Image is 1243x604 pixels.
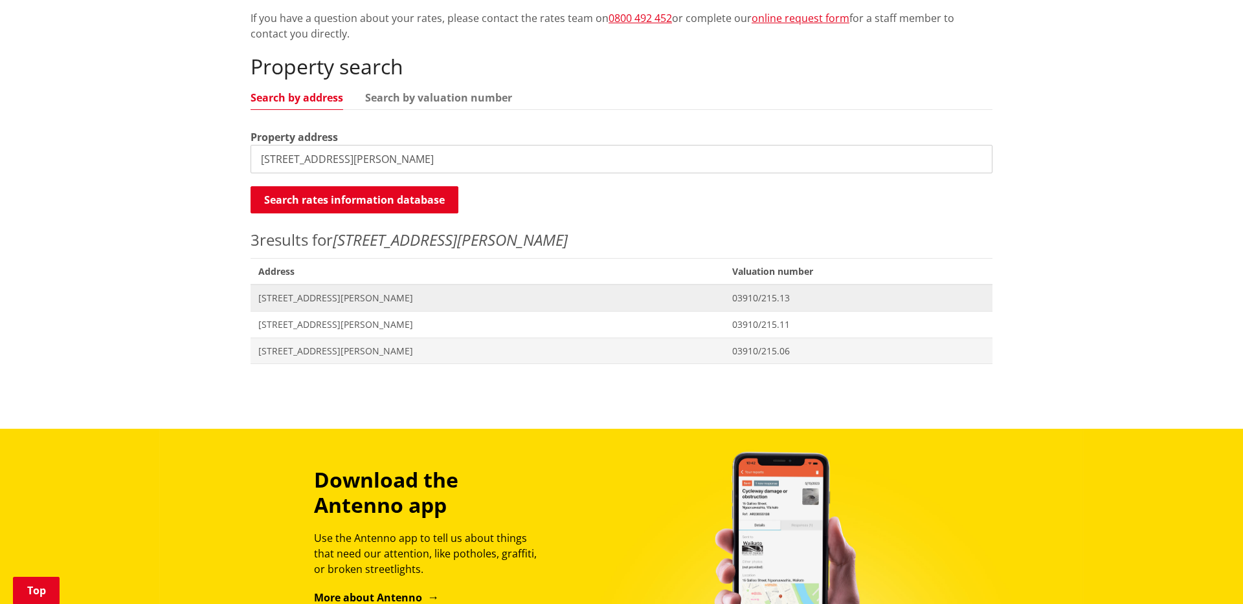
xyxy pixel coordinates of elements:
[251,229,260,250] span: 3
[732,292,985,305] span: 03910/215.13
[752,11,849,25] a: online request form
[365,92,512,103] a: Search by valuation number
[251,54,992,79] h2: Property search
[333,229,568,250] em: [STREET_ADDRESS][PERSON_NAME]
[13,577,60,604] a: Top
[251,228,992,252] p: results for
[609,11,672,25] a: 0800 492 452
[724,258,992,285] span: Valuation number
[258,318,717,331] span: [STREET_ADDRESS][PERSON_NAME]
[251,311,992,338] a: [STREET_ADDRESS][PERSON_NAME] 03910/215.11
[732,345,985,358] span: 03910/215.06
[251,338,992,364] a: [STREET_ADDRESS][PERSON_NAME] 03910/215.06
[314,530,548,577] p: Use the Antenno app to tell us about things that need our attention, like potholes, graffiti, or ...
[1183,550,1230,596] iframe: Messenger Launcher
[251,258,724,285] span: Address
[251,186,458,213] button: Search rates information database
[258,345,717,358] span: [STREET_ADDRESS][PERSON_NAME]
[314,468,548,517] h3: Download the Antenno app
[251,10,992,41] p: If you have a question about your rates, please contact the rates team on or complete our for a s...
[732,318,985,331] span: 03910/215.11
[251,129,338,145] label: Property address
[251,285,992,311] a: [STREET_ADDRESS][PERSON_NAME] 03910/215.13
[251,145,992,173] input: e.g. Duke Street NGARUAWAHIA
[258,292,717,305] span: [STREET_ADDRESS][PERSON_NAME]
[251,92,343,103] a: Search by address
